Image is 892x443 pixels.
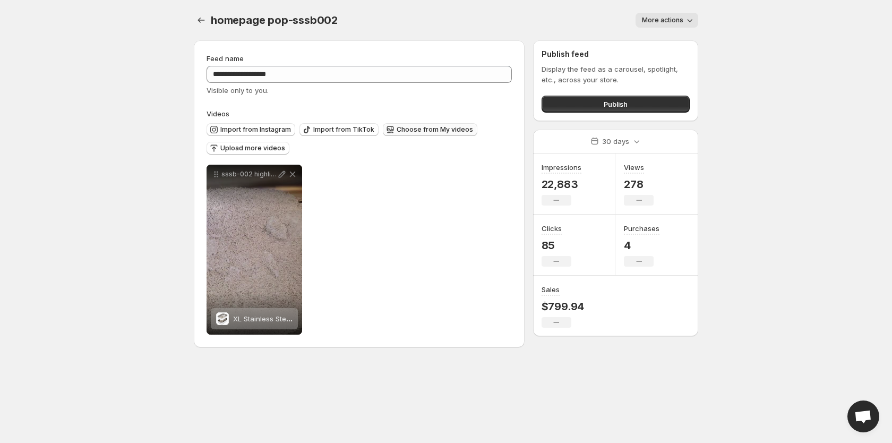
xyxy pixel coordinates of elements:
[220,125,291,134] span: Import from Instagram
[542,49,690,59] h2: Publish feed
[542,284,560,295] h3: Sales
[207,142,289,155] button: Upload more videos
[207,123,295,136] button: Import from Instagram
[383,123,477,136] button: Choose from My videos
[624,223,659,234] h3: Purchases
[194,13,209,28] button: Settings
[221,170,277,178] p: sssb-002 highlight-3 seconds
[542,223,562,234] h3: Clicks
[220,144,285,152] span: Upload more videos
[624,178,654,191] p: 278
[542,239,571,252] p: 85
[207,165,302,335] div: sssb-002 highlight-3 secondsXL Stainless Steel Sifting Litter Box for Regular Clumping LitterXL S...
[636,13,698,28] button: More actions
[216,312,229,325] img: XL Stainless Steel Sifting Litter Box for Regular Clumping Litter
[299,123,379,136] button: Import from TikTok
[211,14,338,27] span: homepage pop-sssb002
[207,86,269,95] span: Visible only to you.
[602,136,629,147] p: 30 days
[624,239,659,252] p: 4
[542,96,690,113] button: Publish
[642,16,683,24] span: More actions
[313,125,374,134] span: Import from TikTok
[542,178,581,191] p: 22,883
[207,109,229,118] span: Videos
[604,99,628,109] span: Publish
[207,54,244,63] span: Feed name
[397,125,473,134] span: Choose from My videos
[542,64,690,85] p: Display the feed as a carousel, spotlight, etc., across your store.
[624,162,644,173] h3: Views
[542,300,585,313] p: $799.94
[233,314,439,323] span: XL Stainless Steel Sifting Litter Box for Regular Clumping Litter
[542,162,581,173] h3: Impressions
[847,401,879,432] div: Open chat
